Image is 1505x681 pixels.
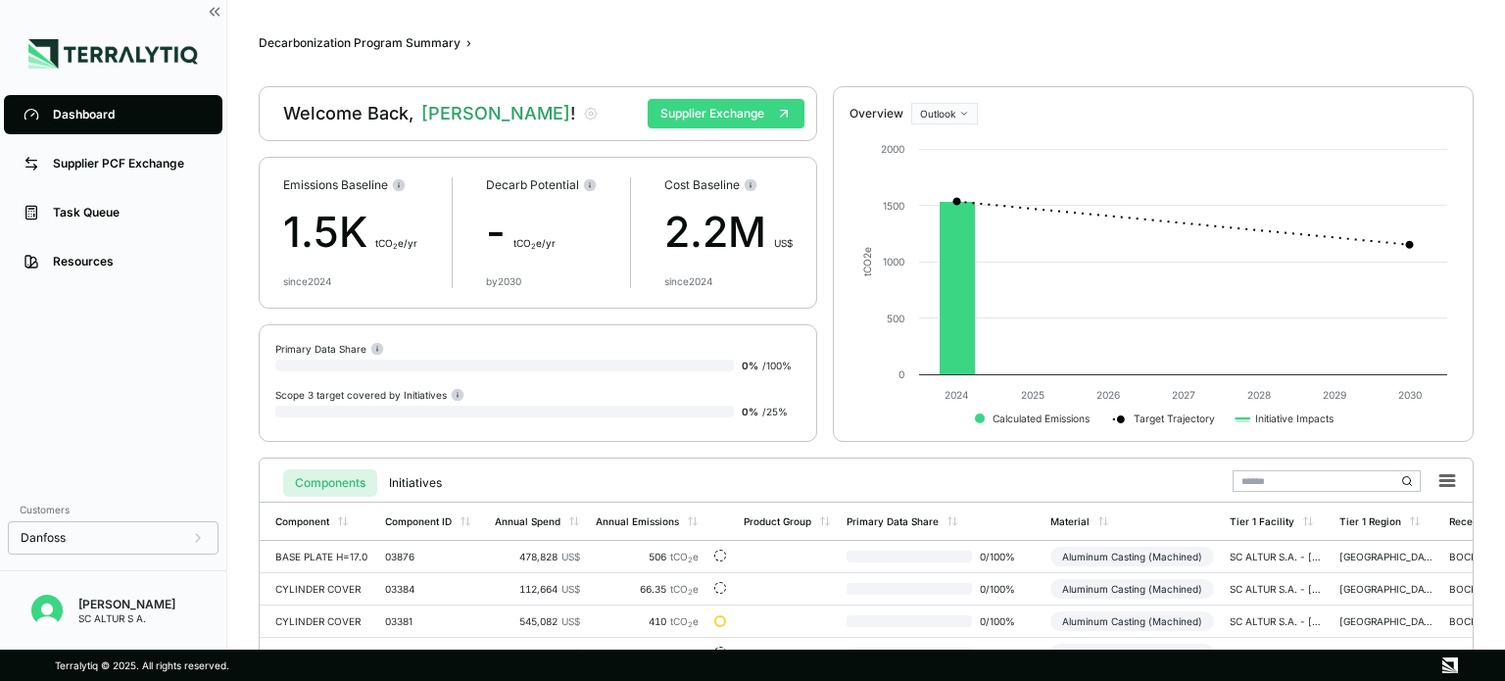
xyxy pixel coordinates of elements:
span: tCO e [670,615,699,627]
sub: 2 [688,588,693,597]
img: Dumitru Cotelin [31,595,63,626]
span: tCO e [670,648,699,659]
div: Aluminum Casting (Machined) [1050,611,1214,631]
div: Product Group [744,515,811,527]
text: tCO e [861,247,873,276]
div: Decarbonization Program Summary [259,35,461,51]
text: 2030 [1398,389,1422,401]
div: Tier 1 Facility [1230,515,1294,527]
div: Scope 3 target covered by Initiatives [275,387,464,402]
tspan: 2 [861,253,873,259]
div: 410 [596,615,699,627]
span: t CO e/yr [375,237,417,249]
span: ! [570,103,575,123]
div: 545,082 [495,615,580,627]
span: tCO e [670,583,699,595]
text: 2025 [1021,389,1044,401]
span: 0 / 100 % [972,648,1035,659]
div: CYLINDER COVER [275,583,369,595]
div: [GEOGRAPHIC_DATA] [1339,551,1433,562]
span: US$ [561,583,580,595]
div: Supplier PCF Exchange [53,156,203,171]
div: 0.71 [596,648,699,659]
div: [GEOGRAPHIC_DATA] [1339,615,1433,627]
div: Aluminum Casting (Machined) [1050,547,1214,566]
sub: 2 [688,556,693,564]
div: Decarb Potential [486,177,597,193]
button: Open user button [24,587,71,634]
text: Calculated Emissions [993,413,1090,424]
span: 0 % [742,360,758,371]
text: 2000 [881,143,904,155]
div: SC ALTUR S.A. - [GEOGRAPHIC_DATA] [1230,648,1324,659]
div: BASE PLATE H=17.0 [275,551,369,562]
div: [PERSON_NAME] [78,597,175,612]
text: 2029 [1323,389,1346,401]
div: 1,284 [495,648,580,659]
text: Target Trajectory [1134,413,1215,425]
span: US$ [774,237,793,249]
span: [PERSON_NAME] [421,102,575,125]
div: 03876 [385,551,479,562]
span: 0 % [742,406,758,417]
span: 0 / 100 % [972,615,1035,627]
div: Annual Emissions [596,515,679,527]
div: 506 [596,551,699,562]
div: Primary Data Share [275,341,384,356]
div: Resources [53,254,203,269]
div: 06939 [385,648,479,659]
div: Tier 1 Region [1339,515,1401,527]
div: 66.35 [596,583,699,595]
span: 0 / 100 % [972,551,1035,562]
div: Welcome Back, [283,102,575,125]
div: CYLINDER COVER [275,648,369,659]
text: 0 [898,368,904,380]
sub: 2 [393,242,398,251]
div: Material [1050,515,1090,527]
div: since 2024 [283,275,331,287]
span: Danfoss [21,530,66,546]
div: Emissions Baseline [283,177,417,193]
div: 1.5K [283,201,417,264]
div: by 2030 [486,275,521,287]
text: 2028 [1247,389,1271,401]
div: [GEOGRAPHIC_DATA] [1339,583,1433,595]
text: 1000 [883,256,904,268]
div: Dashboard [53,107,203,122]
span: 0 / 100 % [972,583,1035,595]
div: 03384 [385,583,479,595]
sub: 2 [531,242,536,251]
div: Annual Spend [495,515,560,527]
button: Components [283,469,377,497]
div: 2.2M [664,201,793,264]
text: 500 [887,313,904,324]
span: US$ [561,551,580,562]
div: - [486,201,597,264]
span: / 100 % [762,360,792,371]
button: Initiatives [377,469,454,497]
div: Component [275,515,329,527]
div: Primary Data Share [847,515,939,527]
span: US$ [561,615,580,627]
div: Aluminum Casting (Machined) [1050,579,1214,599]
span: tCO e [670,551,699,562]
div: Component ID [385,515,452,527]
div: SC ALTUR S A. [78,612,175,624]
div: 112,664 [495,583,580,595]
div: Customers [8,498,218,521]
div: Aluminum Casting (Machined) [1050,644,1214,663]
div: CYLINDER COVER [275,615,369,627]
div: Overview [850,106,903,122]
div: SC ALTUR S.A. - [GEOGRAPHIC_DATA] [1230,615,1324,627]
div: [GEOGRAPHIC_DATA] [1339,648,1433,659]
span: t CO e/yr [513,237,556,249]
div: Task Queue [53,205,203,220]
text: 2024 [945,389,969,401]
text: 2026 [1096,389,1120,401]
text: Initiative Impacts [1255,413,1334,425]
div: 03381 [385,615,479,627]
div: SC ALTUR S.A. - [GEOGRAPHIC_DATA] [1230,583,1324,595]
button: Supplier Exchange [648,99,804,128]
span: › [466,35,471,51]
div: 478,828 [495,551,580,562]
